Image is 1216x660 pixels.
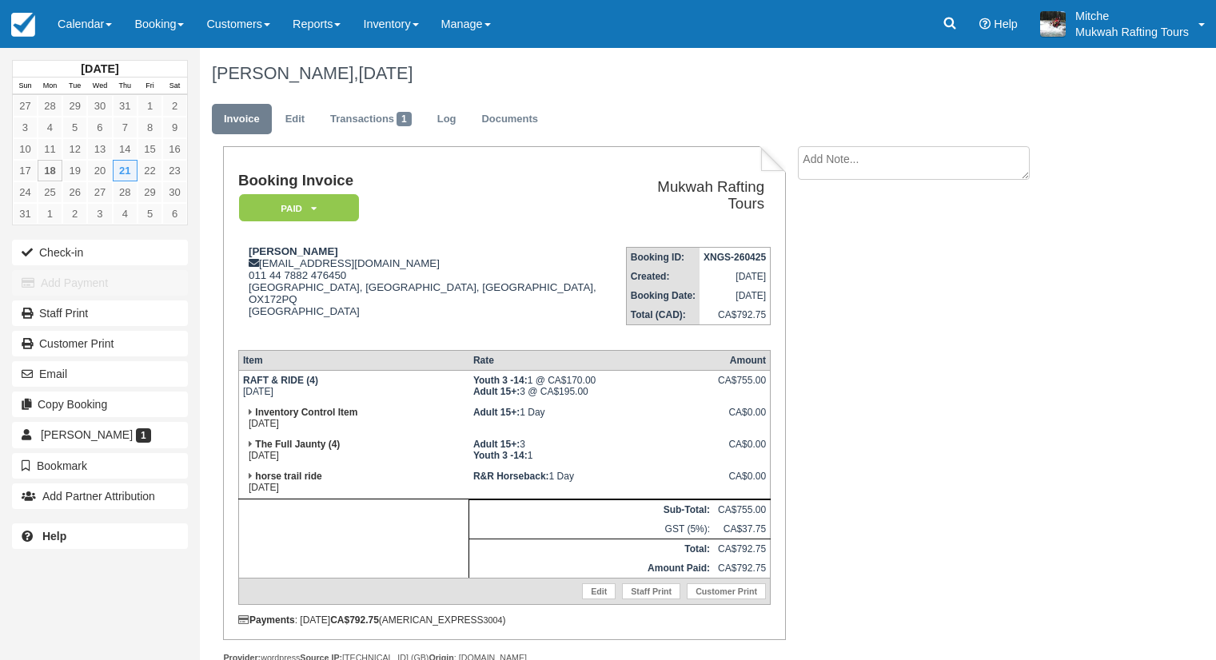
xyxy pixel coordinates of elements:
[113,138,138,160] a: 14
[113,78,138,95] th: Thu
[12,453,188,479] button: Bookmark
[273,104,317,135] a: Edit
[13,181,38,203] a: 24
[62,160,87,181] a: 19
[469,539,714,559] th: Total:
[473,450,528,461] strong: Youth 3 -14
[13,95,38,117] a: 27
[12,331,188,356] a: Customer Print
[87,203,112,225] a: 3
[700,305,771,325] td: CA$792.75
[704,252,766,263] strong: XNGS-260425
[622,583,680,599] a: Staff Print
[162,78,187,95] th: Sat
[318,104,424,135] a: Transactions1
[687,583,766,599] a: Customer Print
[12,300,188,326] a: Staff Print
[87,117,112,138] a: 6
[162,117,187,138] a: 9
[62,181,87,203] a: 26
[12,422,188,447] a: [PERSON_NAME] 1
[469,499,714,519] th: Sub-Total:
[718,471,766,495] div: CA$0.00
[136,428,151,443] span: 1
[62,95,87,117] a: 29
[138,78,162,95] th: Fri
[425,104,468,135] a: Log
[113,181,138,203] a: 28
[38,181,62,203] a: 25
[582,583,616,599] a: Edit
[113,203,138,225] a: 4
[718,407,766,431] div: CA$0.00
[138,138,162,160] a: 15
[87,181,112,203] a: 27
[62,78,87,95] th: Tue
[138,117,162,138] a: 8
[718,375,766,399] div: CA$755.00
[87,78,112,95] th: Wed
[469,104,550,135] a: Documents
[38,160,62,181] a: 18
[358,63,413,83] span: [DATE]
[626,267,700,286] th: Created:
[212,64,1100,83] h1: [PERSON_NAME],
[700,267,771,286] td: [DATE]
[238,403,468,435] td: [DATE]
[38,78,62,95] th: Mon
[243,375,318,386] strong: RAFT & RIDE (4)
[626,286,700,305] th: Booking Date:
[238,614,295,626] strong: Payments
[113,117,138,138] a: 7
[12,523,188,549] a: Help
[162,203,187,225] a: 6
[469,370,714,403] td: 1 @ CA$170.00 3 @ CA$195.00
[979,18,991,30] i: Help
[469,559,714,578] th: Amount Paid:
[62,203,87,225] a: 2
[239,194,359,222] em: Paid
[473,471,549,482] strong: R&R Horseback
[12,392,188,417] button: Copy Booking
[138,95,162,117] a: 1
[700,286,771,305] td: [DATE]
[255,407,357,418] strong: Inventory Control Item
[238,614,771,626] div: : [DATE] (AMERICAN_EXPRESS )
[238,435,468,467] td: [DATE]
[469,467,714,499] td: 1 Day
[13,78,38,95] th: Sun
[249,245,338,257] strong: [PERSON_NAME]
[138,160,162,181] a: 22
[473,439,520,450] strong: Adult 15+
[469,350,714,370] th: Rate
[238,173,614,189] h1: Booking Invoice
[238,193,353,223] a: Paid
[12,361,188,387] button: Email
[330,614,379,626] strong: CA$792.75
[138,203,162,225] a: 5
[162,181,187,203] a: 30
[469,435,714,467] td: 3 1
[714,539,771,559] td: CA$792.75
[87,160,112,181] a: 20
[13,160,38,181] a: 17
[162,138,187,160] a: 16
[38,203,62,225] a: 1
[255,439,340,450] strong: The Full Jaunty (4)
[62,117,87,138] a: 5
[13,203,38,225] a: 31
[626,248,700,268] th: Booking ID:
[42,530,66,543] b: Help
[473,375,528,386] strong: Youth 3 -14
[1075,8,1189,24] p: Mitche
[62,138,87,160] a: 12
[138,181,162,203] a: 29
[13,138,38,160] a: 10
[87,138,112,160] a: 13
[11,13,35,37] img: checkfront-main-nav-mini-logo.png
[38,95,62,117] a: 28
[113,160,138,181] a: 21
[714,350,771,370] th: Amount
[397,112,412,126] span: 1
[718,439,766,463] div: CA$0.00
